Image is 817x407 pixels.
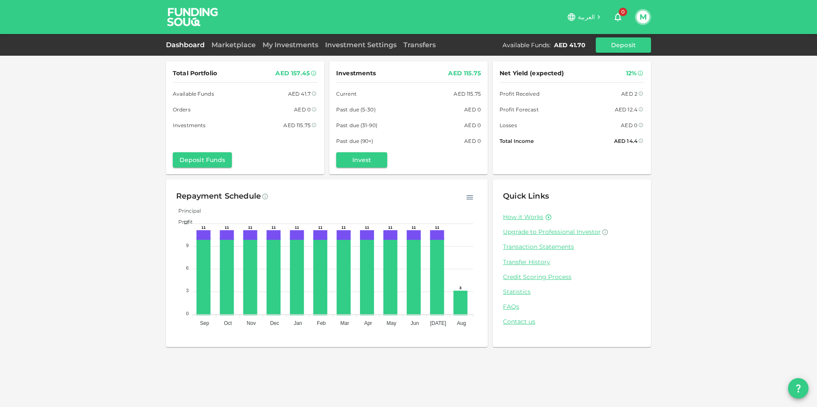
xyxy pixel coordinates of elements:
[322,41,400,49] a: Investment Settings
[224,320,232,326] tspan: Oct
[454,89,481,98] div: AED 115.75
[294,320,302,326] tspan: Jan
[275,68,310,79] div: AED 157.45
[336,89,357,98] span: Current
[503,191,549,201] span: Quick Links
[183,220,189,225] tspan: 12
[503,258,641,266] a: Transfer History
[166,41,208,49] a: Dashboard
[615,105,637,114] div: AED 12.4
[464,105,481,114] div: AED 0
[503,318,641,326] a: Contact us
[186,311,189,316] tspan: 0
[500,105,539,114] span: Profit Forecast
[173,89,214,98] span: Available Funds
[637,11,649,23] button: M
[411,320,419,326] tspan: Jun
[387,320,397,326] tspan: May
[500,68,564,79] span: Net Yield (expected)
[503,41,551,49] div: Available Funds :
[500,121,517,130] span: Losses
[176,190,261,203] div: Repayment Schedule
[270,320,279,326] tspan: Dec
[336,152,387,168] button: Invest
[288,89,311,98] div: AED 41.7
[621,89,637,98] div: AED 2
[283,121,311,130] div: AED 115.75
[364,320,372,326] tspan: Apr
[619,8,627,16] span: 0
[503,228,641,236] a: Upgrade to Professional Investor
[448,68,481,79] div: AED 115.75
[614,137,637,145] div: AED 14.4
[503,303,641,311] a: FAQs
[430,320,446,326] tspan: [DATE]
[294,105,311,114] div: AED 0
[173,121,206,130] span: Investments
[336,68,376,79] span: Investments
[503,243,641,251] a: Transaction Statements
[503,273,641,281] a: Credit Scoring Process
[464,137,481,145] div: AED 0
[400,41,439,49] a: Transfers
[336,137,374,145] span: Past due (90+)
[609,9,626,26] button: 0
[186,243,189,248] tspan: 9
[554,41,586,49] div: AED 41.70
[500,137,534,145] span: Total Income
[186,265,189,270] tspan: 6
[336,105,376,114] span: Past due (5-30)
[200,320,209,326] tspan: Sep
[596,37,651,53] button: Deposit
[503,288,641,296] a: Statistics
[173,105,191,114] span: Orders
[788,378,808,398] button: question
[208,41,259,49] a: Marketplace
[317,320,326,326] tspan: Feb
[259,41,322,49] a: My Investments
[173,68,217,79] span: Total Portfolio
[621,121,637,130] div: AED 0
[186,288,189,293] tspan: 3
[173,152,232,168] button: Deposit Funds
[340,320,349,326] tspan: Mar
[172,208,201,214] span: Principal
[500,89,540,98] span: Profit Received
[626,68,637,79] div: 12%
[464,121,481,130] div: AED 0
[503,213,543,221] a: How it Works
[172,219,193,225] span: Profit
[503,228,601,236] span: Upgrade to Professional Investor
[457,320,466,326] tspan: Aug
[336,121,377,130] span: Past due (31-90)
[578,13,595,21] span: العربية
[247,320,256,326] tspan: Nov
